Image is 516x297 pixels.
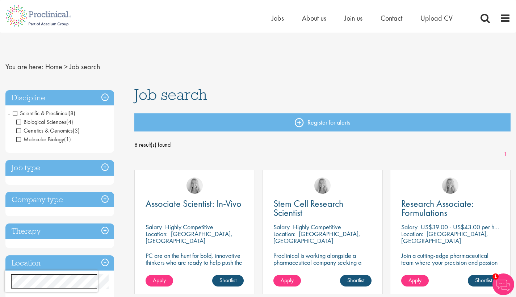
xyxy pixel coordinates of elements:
span: Scientific & Preclinical [13,109,75,117]
a: Jobs [272,13,284,23]
span: - [8,108,10,118]
a: 1 [500,150,511,159]
span: Research Associate: Formulations [401,197,474,219]
span: (8) [68,109,75,117]
a: Apply [146,275,173,286]
p: Proclinical is working alongside a pharmaceutical company seeking a Stem Cell Research Scientist ... [273,252,372,280]
a: Contact [381,13,402,23]
a: Shortlist [212,275,244,286]
span: Genetics & Genomics [16,127,80,134]
span: Molecular Biology [16,135,64,143]
a: Stem Cell Research Scientist [273,199,372,217]
p: US$39.00 - US$43.00 per hour [421,223,502,231]
h3: Job type [5,160,114,176]
a: Shortlist [468,275,499,286]
a: Research Associate: Formulations [401,199,499,217]
a: About us [302,13,326,23]
span: > [64,62,68,71]
span: Location: [146,230,168,238]
a: Shortlist [340,275,372,286]
p: [GEOGRAPHIC_DATA], [GEOGRAPHIC_DATA] [401,230,488,245]
h3: Location [5,255,114,271]
a: breadcrumb link [45,62,62,71]
p: Join a cutting-edge pharmaceutical team where your precision and passion for quality will help sh... [401,252,499,280]
span: (1) [64,135,71,143]
a: Apply [401,275,429,286]
span: 8 result(s) found [134,139,511,150]
img: Chatbot [492,273,514,295]
span: Job search [70,62,100,71]
span: Location: [273,230,295,238]
span: Biological Sciences [16,118,73,126]
span: Molecular Biology [16,135,71,143]
img: Shannon Briggs [442,177,458,194]
p: [GEOGRAPHIC_DATA], [GEOGRAPHIC_DATA] [273,230,360,245]
img: Shannon Briggs [186,177,203,194]
span: Salary [401,223,418,231]
a: Upload CV [420,13,453,23]
a: Register for alerts [134,113,511,131]
p: PC are on the hunt for bold, innovative thinkers who are ready to help push the boundaries of sci... [146,252,244,280]
span: Biological Sciences [16,118,66,126]
span: Apply [281,276,294,284]
h3: Company type [5,192,114,208]
a: Join us [344,13,362,23]
span: Location: [401,230,423,238]
h3: Discipline [5,90,114,106]
h3: Therapy [5,223,114,239]
span: Salary [146,223,162,231]
span: Salary [273,223,290,231]
span: You are here: [5,62,43,71]
img: Shannon Briggs [314,177,331,194]
p: Highly Competitive [165,223,213,231]
a: Associate Scientist: In-Vivo [146,199,244,208]
span: Job search [134,85,207,104]
span: (3) [73,127,80,134]
span: (4) [66,118,73,126]
span: Genetics & Genomics [16,127,73,134]
iframe: reCAPTCHA [5,270,98,292]
span: Stem Cell Research Scientist [273,197,343,219]
span: Associate Scientist: In-Vivo [146,197,242,210]
span: Apply [153,276,166,284]
p: [GEOGRAPHIC_DATA], [GEOGRAPHIC_DATA] [146,230,232,245]
a: Apply [273,275,301,286]
p: Highly Competitive [293,223,341,231]
span: Scientific & Preclinical [13,109,68,117]
span: 1 [492,273,499,280]
span: Apply [408,276,421,284]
